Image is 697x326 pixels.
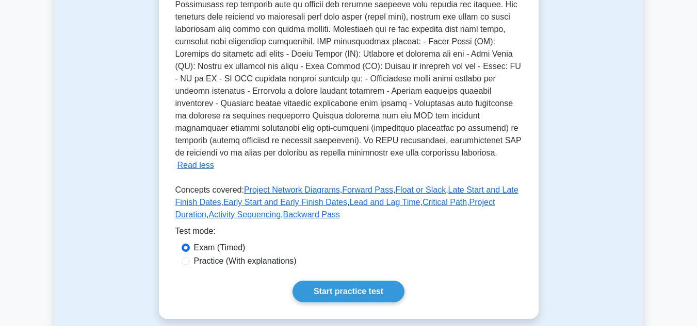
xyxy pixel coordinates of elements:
a: Backward Pass [283,210,340,219]
a: Early Start and Early Finish Dates [223,198,347,207]
label: Practice (With explanations) [194,255,297,267]
div: Test mode: [175,225,522,242]
p: Concepts covered: , , , , , , , , , [175,184,522,225]
a: Project Network Diagrams [244,185,340,194]
button: Read less [177,159,214,171]
a: Project Duration [175,198,495,219]
a: Critical Path [423,198,467,207]
a: Forward Pass [342,185,393,194]
a: Start practice test [293,281,404,302]
a: Lead and Lag Time [349,198,420,207]
a: Activity Sequencing [208,210,281,219]
a: Float or Slack [395,185,446,194]
label: Exam (Timed) [194,242,246,254]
